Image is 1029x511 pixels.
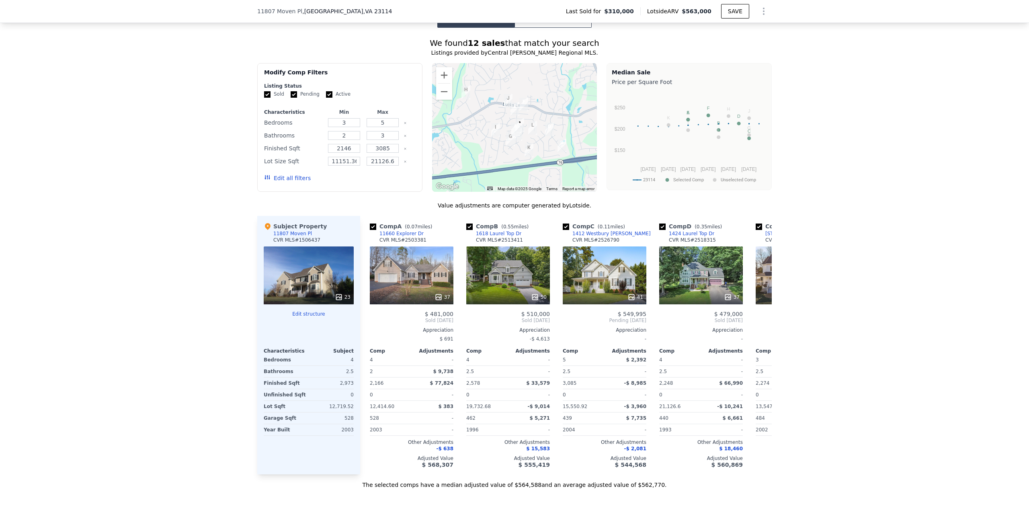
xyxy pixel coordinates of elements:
div: Adjusted Value [756,455,839,462]
label: Active [326,91,351,98]
div: 1360 Lomond Dr [528,121,537,135]
div: Bathrooms [264,366,307,377]
span: $ 544,568 [615,462,646,468]
span: Pending [DATE] [563,317,646,324]
div: 2.5 [659,366,699,377]
div: - [606,424,646,435]
div: Comp [659,348,701,354]
span: $ 66,990 [719,380,743,386]
div: 1812 Bantry Dr [525,144,533,157]
div: Comp D [659,222,725,230]
a: Report a map error [562,187,594,191]
span: 0.11 [599,224,610,230]
span: $ 6,661 [723,415,743,421]
div: 1996 [466,424,506,435]
button: Edit structure [264,311,354,317]
text: D [737,114,740,119]
div: Adjustments [605,348,646,354]
span: 13,547.16 [756,404,780,409]
div: 23 [335,293,351,301]
div: Comp B [466,222,532,230]
div: - [659,333,743,345]
a: Terms (opens in new tab) [546,187,558,191]
text: C [748,129,751,133]
div: Appreciation [370,327,453,333]
span: ( miles) [498,224,532,230]
span: Map data ©2025 Google [498,187,541,191]
span: ( miles) [594,224,628,230]
div: Other Adjustments [466,439,550,445]
div: Comp [756,348,797,354]
div: - [606,366,646,377]
span: $ 481,000 [425,311,453,317]
span: 0 [466,392,469,398]
div: Finished Sqft [264,143,323,154]
div: Bedrooms [264,117,323,128]
div: Modify Comp Filters [264,68,416,83]
div: 2 [370,366,410,377]
div: - [510,366,550,377]
strong: 12 sales [468,38,505,48]
span: ( miles) [691,224,725,230]
text: G [747,125,751,130]
div: 11807 Moven Pl [273,230,312,237]
span: $ 479,000 [714,311,743,317]
button: SAVE [721,4,749,18]
div: 2003 [310,424,354,435]
div: - [703,366,743,377]
span: 2,274 [756,380,769,386]
span: $ 7,735 [626,415,646,421]
div: Other Adjustments [756,439,839,445]
div: 1412 Westbury Knoll Ln [513,127,522,141]
button: Zoom out [436,84,452,100]
span: $ 18,460 [719,446,743,451]
text: F [707,106,710,111]
text: [DATE] [721,166,736,172]
a: Open this area in Google Maps (opens a new window) [434,181,461,192]
span: , VA 23114 [363,8,392,14]
div: Adjusted Value [370,455,453,462]
div: Listings provided by Central [PERSON_NAME] Regional MLS . [257,49,772,57]
div: Appreciation [563,327,646,333]
span: 2,166 [370,380,383,386]
div: A chart. [612,88,767,188]
div: 2.5 [310,366,354,377]
div: - [703,354,743,365]
div: 4 [310,354,354,365]
input: Sold [264,91,271,98]
span: $ 15,583 [526,446,550,451]
span: $ 560,869 [711,462,743,468]
div: Comp [563,348,605,354]
div: Subject Property [264,222,327,230]
button: Clear [404,121,407,125]
span: -$ 9,014 [528,404,550,409]
div: 11830 Explorer Ct [504,94,512,108]
div: 2.5 [756,366,796,377]
span: 0 [756,392,759,398]
div: 41 [627,293,643,301]
div: 12,719.52 [310,401,354,412]
div: 11803 Winbury Ct [491,123,500,137]
div: Other Adjustments [659,439,743,445]
span: 19,732.68 [466,404,491,409]
div: - [413,412,453,424]
text: $250 [615,105,625,111]
div: - [510,389,550,400]
div: Comp C [563,222,628,230]
div: - [703,424,743,435]
div: [STREET_ADDRESS] [765,230,813,237]
div: 2002 [756,424,796,435]
div: 2004 [563,424,603,435]
div: The selected comps have a median adjusted value of $564,588 and an average adjusted value of $562... [257,474,772,489]
div: Listing Status [264,83,416,89]
span: 0 [563,392,566,398]
span: $310,000 [604,7,634,15]
text: [DATE] [681,166,696,172]
text: $200 [615,126,625,132]
span: 0.35 [697,224,707,230]
span: 15,550.92 [563,404,587,409]
span: , [GEOGRAPHIC_DATA] [302,7,392,15]
span: 12,414.60 [370,404,394,409]
div: Bedrooms [264,354,307,365]
span: -$ 2,081 [624,446,646,451]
